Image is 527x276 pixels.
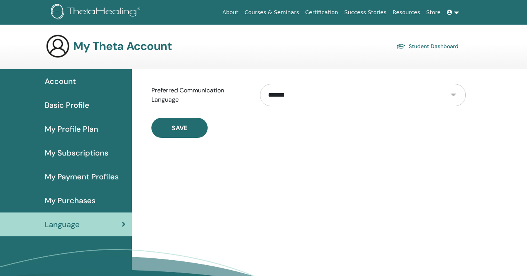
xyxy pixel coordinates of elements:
span: Language [45,219,80,230]
span: Save [172,124,187,132]
span: My Profile Plan [45,123,98,135]
a: Success Stories [341,5,389,20]
span: Basic Profile [45,99,89,111]
a: Student Dashboard [396,41,458,52]
a: Certification [302,5,341,20]
label: Preferred Communication Language [146,83,254,107]
img: logo.png [51,4,143,21]
span: My Payment Profiles [45,171,119,182]
a: About [219,5,241,20]
a: Store [423,5,444,20]
span: My Subscriptions [45,147,108,159]
button: Save [151,118,208,138]
span: Account [45,75,76,87]
img: graduation-cap.svg [396,43,406,50]
span: My Purchases [45,195,96,206]
a: Resources [389,5,423,20]
img: generic-user-icon.jpg [45,34,70,59]
a: Courses & Seminars [242,5,302,20]
h3: My Theta Account [73,39,172,53]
